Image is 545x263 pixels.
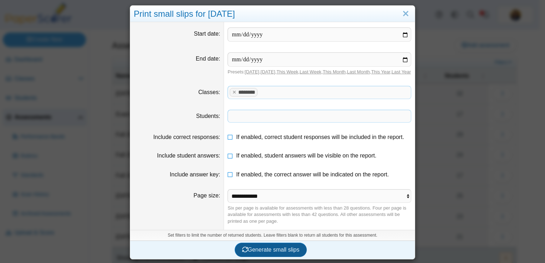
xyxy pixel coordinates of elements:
label: Page size [194,192,220,198]
div: Presets: , , , , , , , [228,69,411,75]
label: Include correct responses [153,134,220,140]
span: If enabled, correct student responses will be included in the report. [236,134,404,140]
label: Classes [198,89,220,95]
span: If enabled, student answers will be visible on the report. [236,153,376,159]
a: This Month [323,69,346,74]
a: Last Month [347,69,370,74]
tags: ​ [228,110,411,123]
a: Close [400,8,411,20]
span: If enabled, the correct answer will be indicated on the report. [236,171,389,177]
a: This Year [371,69,391,74]
label: Students [196,113,220,119]
a: This Week [276,69,298,74]
a: [DATE] [261,69,275,74]
div: Print small slips for [DATE] [130,6,415,22]
span: Generate small slips [242,247,300,253]
a: [DATE] [245,69,259,74]
label: End date [196,56,220,62]
label: Start date [194,31,220,37]
div: Six per page is available for assessments with less than 28 questions. Four per page is available... [228,205,411,225]
label: Include student answers [157,153,220,159]
tags: ​ [228,86,411,99]
button: Generate small slips [235,243,307,257]
label: Include answer key [170,171,220,177]
div: Set filters to limit the number of returned students. Leave filters blank to return all students ... [130,230,415,241]
a: Last Week [300,69,321,74]
x: remove tag [231,90,237,94]
a: Last Year [392,69,411,74]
